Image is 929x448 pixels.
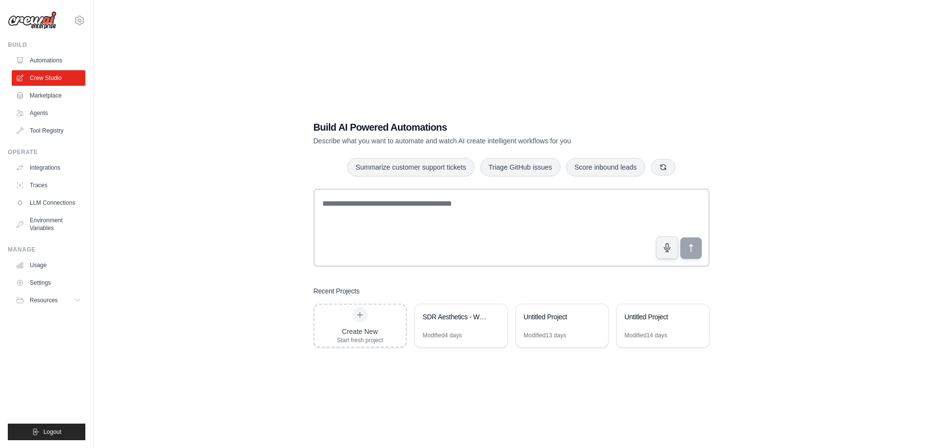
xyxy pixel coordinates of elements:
[423,312,490,322] div: SDR Aesthetics - WhatsApp Automation
[314,286,360,296] h3: Recent Projects
[12,70,85,86] a: Crew Studio
[524,331,566,339] div: Modified 13 days
[12,292,85,308] button: Resources
[566,158,645,176] button: Score inbound leads
[8,424,85,440] button: Logout
[625,331,667,339] div: Modified 14 days
[656,236,678,259] button: Click to speak your automation idea
[314,120,641,134] h1: Build AI Powered Automations
[12,123,85,138] a: Tool Registry
[12,275,85,291] a: Settings
[12,257,85,273] a: Usage
[12,105,85,121] a: Agents
[651,159,675,175] button: Get new suggestions
[8,148,85,156] div: Operate
[8,11,57,30] img: Logo
[12,177,85,193] a: Traces
[12,88,85,103] a: Marketplace
[880,401,929,448] iframe: Chat Widget
[314,136,641,146] p: Describe what you want to automate and watch AI create intelligent workflows for you
[8,41,85,49] div: Build
[43,428,61,436] span: Logout
[625,312,692,322] div: Untitled Project
[480,158,560,176] button: Triage GitHub issues
[12,195,85,211] a: LLM Connections
[12,213,85,236] a: Environment Variables
[337,327,383,336] div: Create New
[12,160,85,175] a: Integrations
[524,312,591,322] div: Untitled Project
[423,331,462,339] div: Modified 4 days
[30,296,58,304] span: Resources
[347,158,474,176] button: Summarize customer support tickets
[12,53,85,68] a: Automations
[337,336,383,344] div: Start fresh project
[8,246,85,253] div: Manage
